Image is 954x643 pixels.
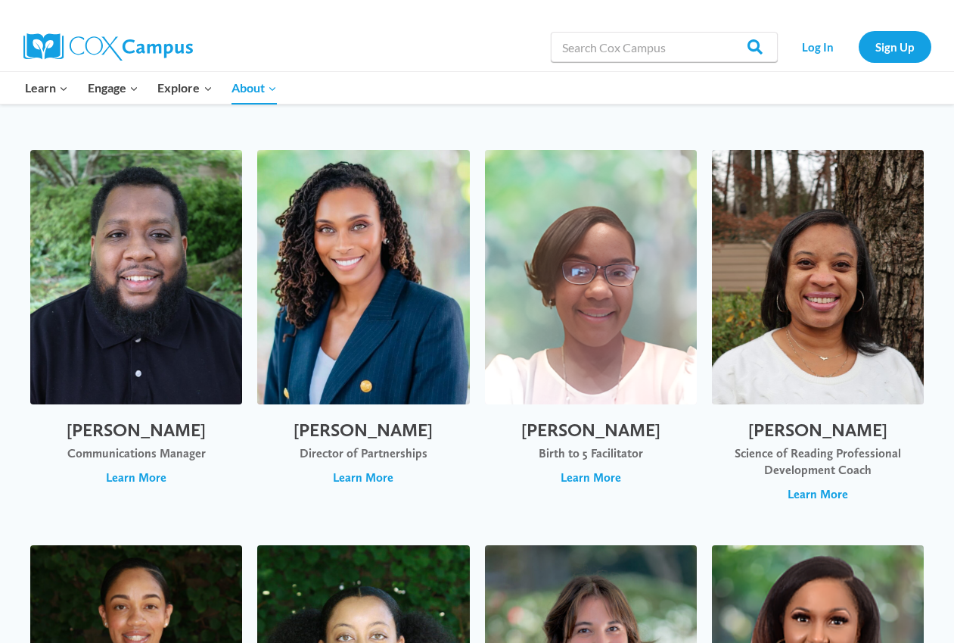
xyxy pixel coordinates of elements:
[485,150,697,519] button: [PERSON_NAME] Birth to 5 Facilitator Learn More
[16,72,287,104] nav: Primary Navigation
[500,445,682,462] div: Birth to 5 Facilitator
[551,32,778,62] input: Search Cox Campus
[333,470,393,486] span: Learn More
[16,72,79,104] button: Child menu of Learn
[257,150,469,519] button: [PERSON_NAME] Director of Partnerships Learn More
[23,33,193,61] img: Cox Campus
[45,420,227,442] h2: [PERSON_NAME]
[106,470,166,486] span: Learn More
[785,31,851,62] a: Log In
[788,486,848,503] span: Learn More
[30,150,242,519] button: [PERSON_NAME] Communications Manager Learn More
[45,445,227,462] div: Communications Manager
[785,31,931,62] nav: Secondary Navigation
[222,72,287,104] button: Child menu of About
[859,31,931,62] a: Sign Up
[148,72,222,104] button: Child menu of Explore
[500,420,682,442] h2: [PERSON_NAME]
[272,445,454,462] div: Director of Partnerships
[272,420,454,442] h2: [PERSON_NAME]
[561,470,621,486] span: Learn More
[712,150,924,519] button: [PERSON_NAME] Science of Reading Professional Development Coach Learn More
[78,72,148,104] button: Child menu of Engage
[727,445,909,479] div: Science of Reading Professional Development Coach
[727,420,909,442] h2: [PERSON_NAME]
